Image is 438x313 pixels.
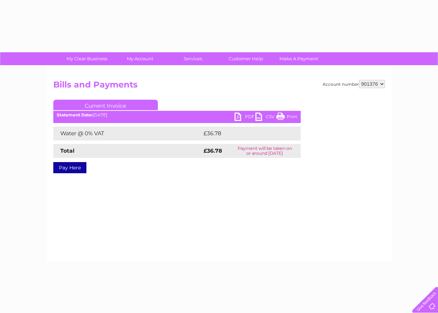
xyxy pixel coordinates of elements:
[255,113,276,123] a: CSV
[53,162,86,173] a: Pay Here
[111,52,169,65] a: My Account
[276,113,297,123] a: Print
[229,144,301,158] td: Payment will be taken on or around [DATE]
[203,147,222,154] strong: £36.78
[217,52,275,65] a: Customer Help
[270,52,328,65] a: Make A Payment
[53,80,385,93] h2: Bills and Payments
[235,113,255,123] a: PDF
[323,80,385,88] div: Account number
[53,100,158,110] a: Current Invoice
[60,147,75,154] strong: Total
[164,52,222,65] a: Services
[53,127,202,140] td: Water @ 0% VAT
[58,52,116,65] a: My Clear Business
[53,113,301,117] div: [DATE]
[57,112,93,117] b: Statement Date:
[202,127,287,140] td: £36.78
